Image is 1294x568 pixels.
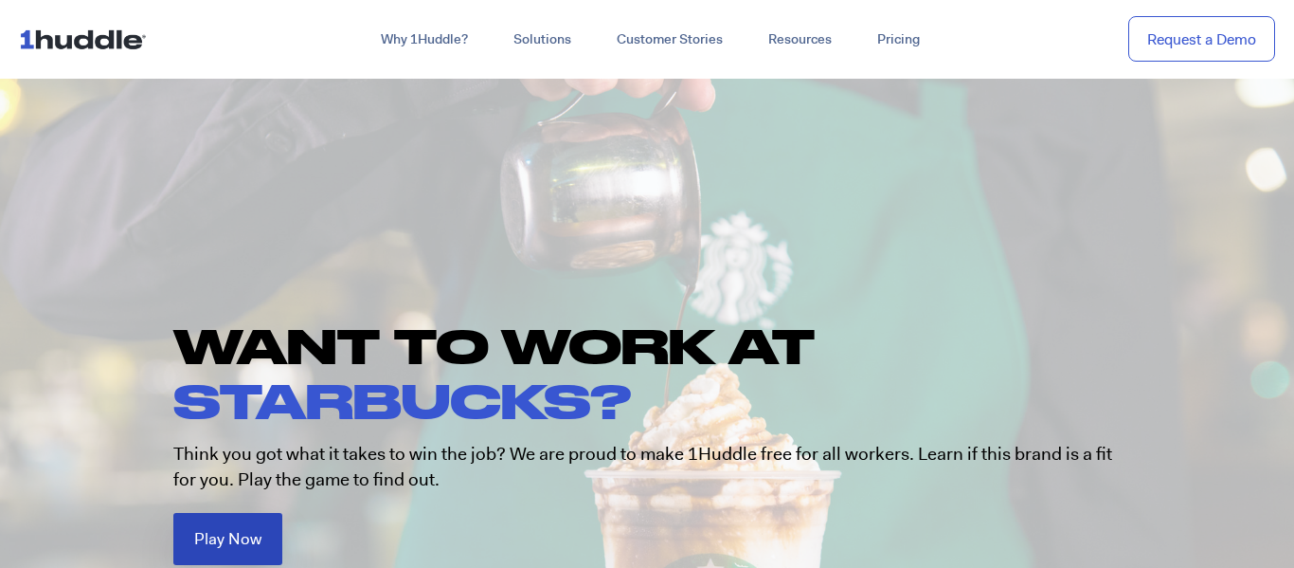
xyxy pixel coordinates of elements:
span: STARBUCKS? [173,373,631,428]
a: Solutions [491,23,594,57]
a: Pricing [854,23,943,57]
img: ... [19,21,154,57]
a: Resources [746,23,854,57]
span: Play Now [194,531,261,547]
a: Customer Stories [594,23,746,57]
a: Play Now [173,513,282,565]
a: Request a Demo [1128,16,1275,63]
h1: WANT TO WORK AT [173,319,1140,428]
p: Think you got what it takes to win the job? We are proud to make 1Huddle free for all workers. Le... [173,442,1121,492]
a: Why 1Huddle? [358,23,491,57]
